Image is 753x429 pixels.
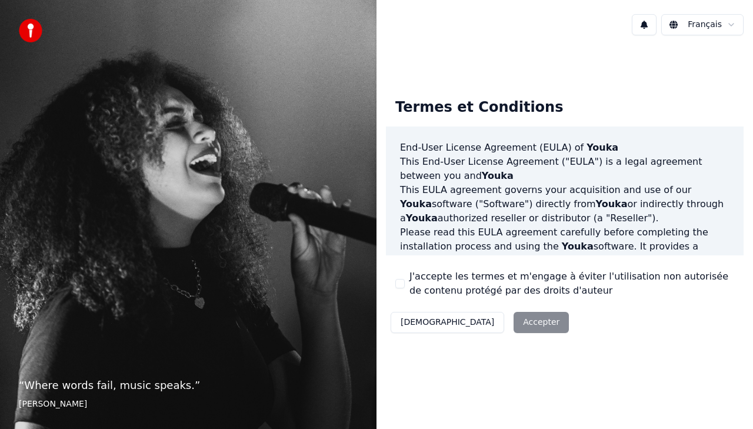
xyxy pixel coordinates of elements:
[19,398,358,410] footer: [PERSON_NAME]
[391,312,504,333] button: [DEMOGRAPHIC_DATA]
[400,141,729,155] h3: End-User License Agreement (EULA) of
[482,170,514,181] span: Youka
[19,19,42,42] img: youka
[409,270,734,298] label: J'accepte les termes et m'engage à éviter l'utilisation non autorisée de contenu protégé par des ...
[400,183,729,225] p: This EULA agreement governs your acquisition and use of our software ("Software") directly from o...
[400,155,729,183] p: This End-User License Agreement ("EULA") is a legal agreement between you and
[587,142,618,153] span: Youka
[596,198,628,209] span: Youka
[386,89,572,127] div: Termes et Conditions
[19,377,358,394] p: “ Where words fail, music speaks. ”
[406,212,438,224] span: Youka
[484,255,515,266] span: Youka
[400,225,729,282] p: Please read this EULA agreement carefully before completing the installation process and using th...
[400,198,432,209] span: Youka
[562,241,594,252] span: Youka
